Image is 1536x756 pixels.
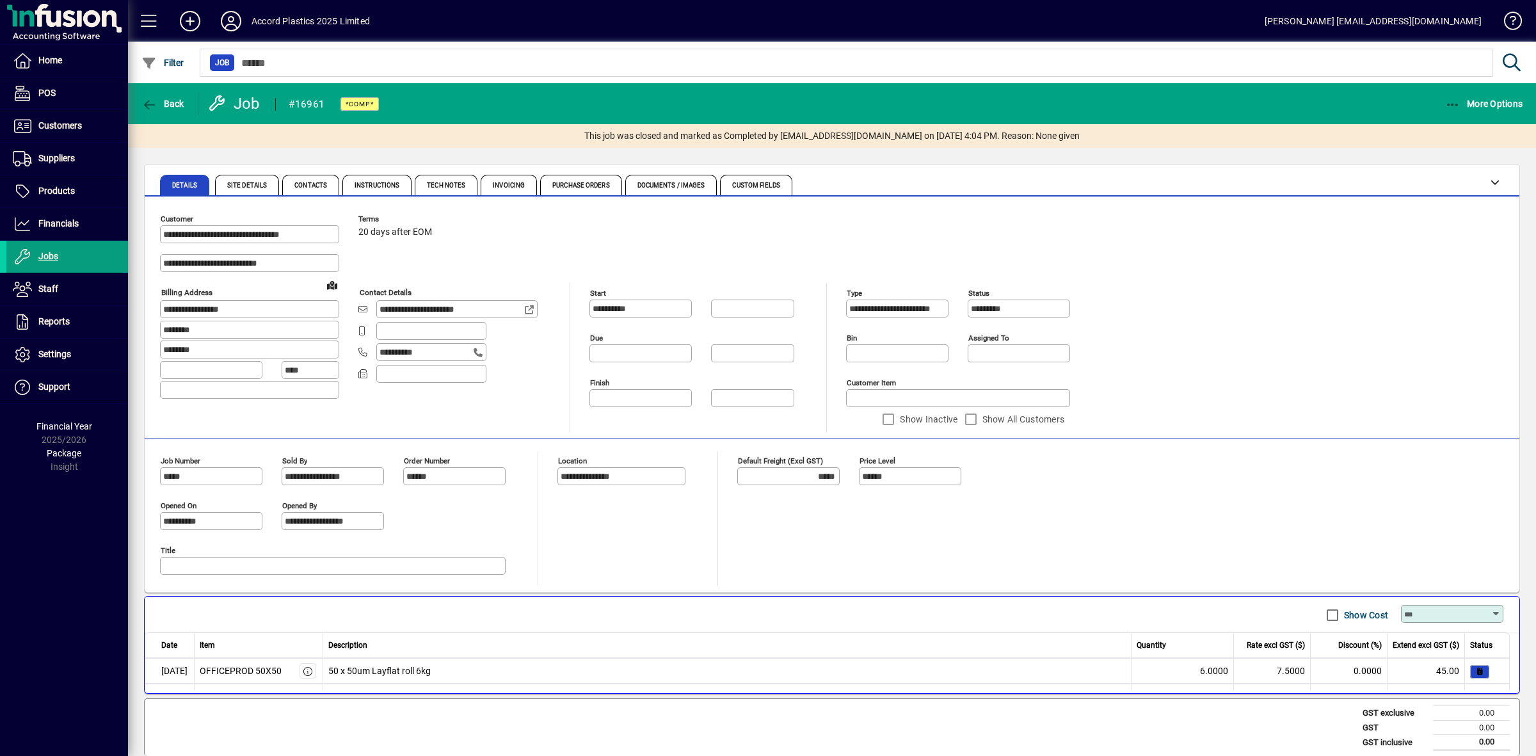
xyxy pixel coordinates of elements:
span: Package [47,448,81,458]
span: Support [38,382,70,392]
td: 7.5000 [1234,658,1311,684]
app-page-header-button: Back [128,92,198,115]
span: Contacts [294,182,327,189]
a: Settings [6,339,128,371]
span: Instructions [355,182,399,189]
mat-label: Due [590,334,603,342]
span: Job [215,56,229,69]
td: 0.0000 [1311,658,1388,684]
td: [DATE] [145,658,195,684]
td: GST [1356,720,1433,735]
span: Financial Year [36,421,92,431]
span: Staff [38,284,58,294]
td: 0.00 [1433,720,1510,735]
a: Staff [6,273,128,305]
a: View on map [322,275,342,295]
span: Site Details [227,182,267,189]
mat-label: Finish [590,378,609,387]
button: More Options [1442,92,1526,115]
mat-label: Customer Item [847,378,896,387]
span: Home [38,55,62,65]
td: 50 x 50um Layflat roll 6kg [323,658,1132,684]
span: Documents / Images [637,182,705,189]
span: Details [172,182,197,189]
td: GST inclusive [1356,735,1433,750]
a: POS [6,77,128,109]
span: Jobs [38,251,58,261]
span: 6.0000 [1200,664,1228,678]
label: Show Cost [1341,609,1388,622]
td: [DATE] [145,684,195,709]
button: Profile [211,10,252,33]
div: [PERSON_NAME] [EMAIL_ADDRESS][DOMAIN_NAME] [1265,11,1482,31]
button: Add [170,10,211,33]
mat-label: Default Freight (excl GST) [738,456,823,465]
mat-label: Location [558,456,587,465]
span: 20 days after EOM [358,227,432,237]
span: More Options [1445,99,1523,109]
mat-label: Bin [847,334,857,342]
div: #16961 [289,94,325,115]
td: 0.0000 [1311,684,1388,709]
a: Knowledge Base [1494,3,1520,44]
span: Financials [38,218,79,229]
mat-label: Type [847,289,862,298]
span: Rate excl GST ($) [1247,639,1305,651]
span: Extend excl GST ($) [1393,639,1459,651]
mat-label: Order number [404,456,450,465]
td: Freight [323,684,1132,709]
span: Date [161,639,177,651]
mat-label: Price Level [860,456,895,465]
mat-label: Customer [161,214,193,223]
div: OFFICEPROD 50X50 [200,664,282,678]
mat-label: Opened by [282,501,317,510]
span: Status [1470,639,1492,651]
span: Reports [38,316,70,326]
td: 16.00 [1388,684,1465,709]
span: Terms [358,215,435,223]
a: Reports [6,306,128,338]
mat-label: Job number [161,456,200,465]
mat-label: Title [161,546,175,555]
a: Support [6,371,128,403]
span: Invoicing [493,182,525,189]
span: Description [328,639,367,651]
span: Filter [141,58,184,68]
span: Item [200,639,215,651]
span: Settings [38,349,71,359]
span: Back [141,99,184,109]
mat-label: Opened On [161,501,196,510]
span: Customers [38,120,82,131]
td: 16.0000 [1234,684,1311,709]
span: This job was closed and marked as Completed by [EMAIL_ADDRESS][DOMAIN_NAME] on [DATE] 4:04 PM. [584,129,1000,143]
mat-label: Status [968,289,989,298]
button: Back [138,92,188,115]
span: Suppliers [38,153,75,163]
a: Customers [6,110,128,142]
span: Tech Notes [427,182,465,189]
span: Custom Fields [732,182,780,189]
mat-label: Start [590,289,606,298]
a: Financials [6,208,128,240]
span: POS [38,88,56,98]
mat-label: Sold by [282,456,307,465]
span: Discount (%) [1338,639,1382,651]
div: Accord Plastics 2025 Limited [252,11,370,31]
div: Job [208,93,262,114]
span: Reason: None given [1002,129,1080,143]
a: Home [6,45,128,77]
a: Suppliers [6,143,128,175]
td: 0.00 [1433,735,1510,750]
a: Products [6,175,128,207]
span: Products [38,186,75,196]
button: Filter [138,51,188,74]
td: 45.00 [1388,658,1465,684]
mat-label: Assigned to [968,334,1009,342]
span: Quantity [1137,639,1166,651]
span: Purchase Orders [552,182,610,189]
